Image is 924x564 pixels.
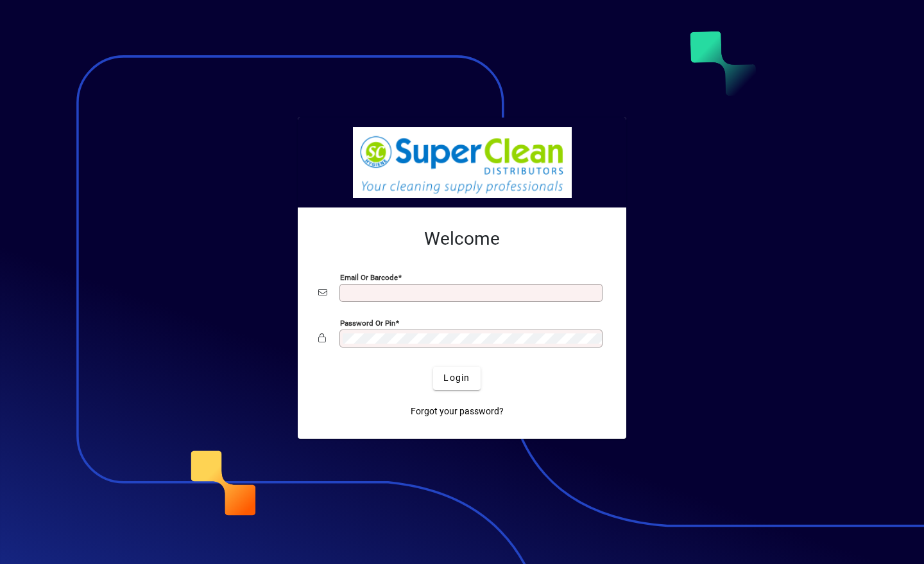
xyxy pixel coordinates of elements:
mat-label: Password or Pin [340,318,395,327]
span: Forgot your password? [411,405,504,418]
mat-label: Email or Barcode [340,272,398,281]
h2: Welcome [318,228,606,250]
button: Login [433,367,480,390]
span: Login [443,371,470,385]
a: Forgot your password? [406,400,509,423]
